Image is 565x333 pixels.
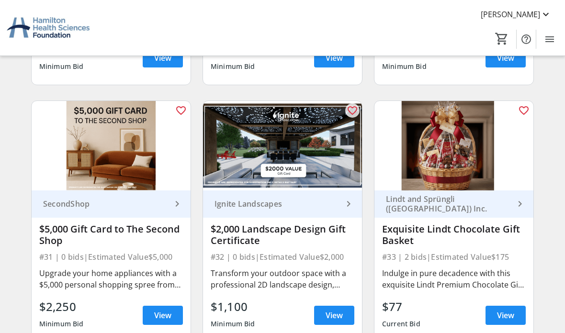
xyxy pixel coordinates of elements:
span: View [326,310,343,321]
span: View [497,52,514,64]
mat-icon: keyboard_arrow_right [514,198,526,210]
div: $5,000 Gift Card to The Second Shop [39,223,183,246]
div: Indulge in pure decadence with this exquisite Lindt Premium Chocolate Gift Basket, a luxurious co... [382,267,526,290]
a: View [143,306,183,325]
div: Minimum Bid [211,315,255,333]
button: [PERSON_NAME] [473,7,559,22]
div: Transform your outdoor space with a professional 2D landscape design, valued at $2,000. Work with... [211,267,354,290]
mat-icon: favorite_outline [518,105,530,116]
div: #32 | 0 bids | Estimated Value $2,000 [211,250,354,264]
img: Hamilton Health Sciences Foundation's Logo [6,4,91,52]
a: View [314,306,354,325]
span: View [154,310,171,321]
mat-icon: keyboard_arrow_right [171,198,183,210]
div: #33 | 2 bids | Estimated Value $175 [382,250,526,264]
div: SecondShop [39,199,171,209]
div: Lindt and Sprüngli ([GEOGRAPHIC_DATA]) Inc. [382,194,514,213]
div: Minimum Bid [39,315,84,333]
div: $2,250 [39,298,84,315]
mat-icon: favorite_outline [347,105,358,116]
div: Minimum Bid [39,58,84,75]
div: $2,000 Landscape Design Gift Certificate [211,223,354,246]
div: Current Bid [382,315,420,333]
button: Help [517,30,536,49]
span: [PERSON_NAME] [481,9,540,20]
a: SecondShop [32,190,191,218]
a: View [143,48,183,67]
div: Ignite Landscapes [211,199,343,209]
img: $5,000 Gift Card to The Second Shop [32,101,191,190]
div: Minimum Bid [211,58,255,75]
a: Lindt and Sprüngli ([GEOGRAPHIC_DATA]) Inc. [374,190,533,218]
span: View [497,310,514,321]
span: View [154,52,171,64]
a: View [314,48,354,67]
div: Minimum Bid [382,58,427,75]
div: $77 [382,298,420,315]
a: View [486,306,526,325]
div: Exquisite Lindt Chocolate Gift Basket [382,223,526,246]
mat-icon: favorite_outline [175,105,187,116]
img: $2,000 Landscape Design Gift Certificate [203,101,362,190]
button: Menu [540,30,559,49]
a: Ignite Landscapes [203,190,362,218]
div: $1,100 [211,298,255,315]
img: Exquisite Lindt Chocolate Gift Basket [374,101,533,190]
div: #31 | 0 bids | Estimated Value $5,000 [39,250,183,264]
a: View [486,48,526,67]
span: View [326,52,343,64]
mat-icon: keyboard_arrow_right [343,198,354,210]
button: Cart [493,30,510,47]
div: Upgrade your home appliances with a $5,000 personal shopping spree from [GEOGRAPHIC_DATA]. The wi... [39,267,183,290]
